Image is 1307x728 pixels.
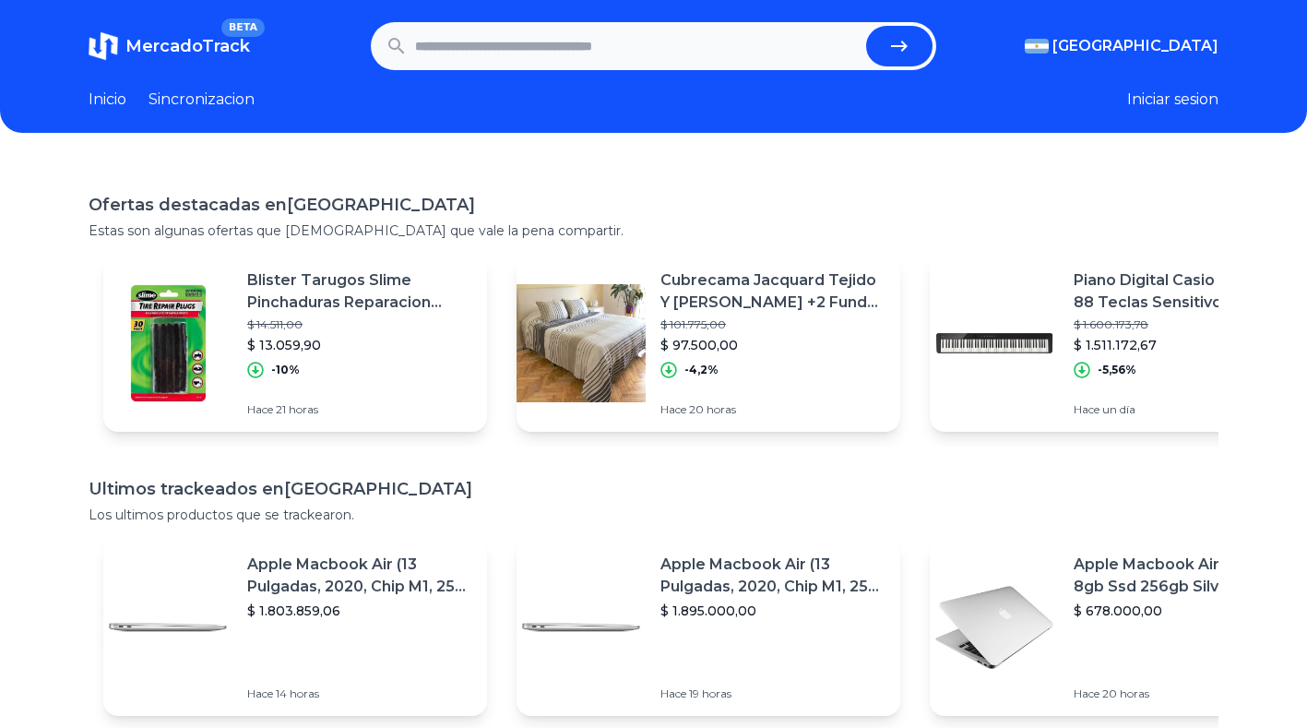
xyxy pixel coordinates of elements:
p: Los ultimos productos que se trackearon. [89,506,1218,524]
img: Featured image [930,563,1059,692]
p: $ 101.775,00 [660,317,885,332]
a: Featured imageApple Macbook Air (13 Pulgadas, 2020, Chip M1, 256 Gb De Ssd, 8 Gb De Ram) - Plata$... [103,539,487,716]
img: Featured image [517,279,646,408]
span: MercadoTrack [125,36,250,56]
p: Hace 19 horas [660,686,885,701]
a: Sincronizacion [149,89,255,111]
img: MercadoTrack [89,31,118,61]
h1: Ultimos trackeados en [GEOGRAPHIC_DATA] [89,476,1218,502]
p: Hace 20 horas [1074,686,1299,701]
p: Piano Digital Casio Px-s1100 88 Teclas Sensitivo Funda Cuo [1074,269,1299,314]
p: $ 1.511.172,67 [1074,336,1299,354]
p: Hace un día [1074,402,1299,417]
p: $ 97.500,00 [660,336,885,354]
p: $ 1.600.173,78 [1074,317,1299,332]
img: Featured image [103,563,232,692]
button: Iniciar sesion [1127,89,1218,111]
span: BETA [221,18,265,37]
p: Apple Macbook Air (13 Pulgadas, 2020, Chip M1, 256 Gb De Ssd, 8 Gb De Ram) - Plata [660,554,885,598]
a: Featured imageBlister Tarugos Slime Pinchaduras Reparacion Cubiertas X30$ 14.511,00$ 13.059,90-10... [103,255,487,432]
p: $ 13.059,90 [247,336,472,354]
p: Cubrecama Jacquard Tejido Y [PERSON_NAME] +2 Fundas Almohada [660,269,885,314]
p: Blister Tarugos Slime Pinchaduras Reparacion Cubiertas X30 [247,269,472,314]
p: $ 1.803.859,06 [247,602,472,620]
img: Argentina [1025,39,1049,54]
p: Hace 21 horas [247,402,472,417]
img: Featured image [103,279,232,408]
p: Hace 20 horas [660,402,885,417]
a: Featured imageApple Macbook Air (13 Pulgadas, 2020, Chip M1, 256 Gb De Ssd, 8 Gb De Ram) - Plata$... [517,539,900,716]
p: Estas son algunas ofertas que [DEMOGRAPHIC_DATA] que vale la pena compartir. [89,221,1218,240]
p: $ 1.895.000,00 [660,602,885,620]
p: Hace 14 horas [247,686,472,701]
a: Featured imageCubrecama Jacquard Tejido Y [PERSON_NAME] +2 Fundas Almohada$ 101.775,00$ 97.500,00... [517,255,900,432]
span: [GEOGRAPHIC_DATA] [1052,35,1218,57]
p: $ 14.511,00 [247,317,472,332]
a: MercadoTrackBETA [89,31,250,61]
p: Apple Macbook Air (13 Pulgadas, 2020, Chip M1, 256 Gb De Ssd, 8 Gb De Ram) - Plata [247,554,472,598]
h1: Ofertas destacadas en [GEOGRAPHIC_DATA] [89,192,1218,218]
p: -5,56% [1098,363,1136,377]
p: -4,2% [684,363,719,377]
p: $ 678.000,00 [1074,602,1299,620]
img: Featured image [517,563,646,692]
p: Apple Macbook Air 13 Core I5 8gb Ssd 256gb Silver [1074,554,1299,598]
img: Featured image [930,279,1059,408]
a: Inicio [89,89,126,111]
button: [GEOGRAPHIC_DATA] [1025,35,1218,57]
p: -10% [271,363,300,377]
